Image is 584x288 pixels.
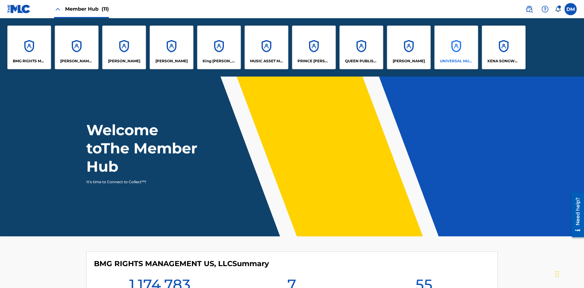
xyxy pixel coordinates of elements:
[250,58,283,64] p: MUSIC ASSET MANAGEMENT (MAM)
[54,5,61,13] img: Close
[60,58,93,64] p: CLEO SONGWRITER
[567,190,584,240] iframe: Resource Center
[555,6,561,12] div: Notifications
[393,58,425,64] p: RONALD MCTESTERSON
[539,3,551,15] div: Help
[434,26,478,69] a: AccountsUNIVERSAL MUSIC PUB GROUP
[555,265,559,283] div: Drag
[7,26,51,69] a: AccountsBMG RIGHTS MANAGEMENT US, LLC
[339,26,383,69] a: AccountsQUEEN PUBLISHA
[13,58,46,64] p: BMG RIGHTS MANAGEMENT US, LLC
[197,26,241,69] a: AccountsKing [PERSON_NAME]
[102,6,109,12] span: (11)
[55,26,99,69] a: Accounts[PERSON_NAME] SONGWRITER
[86,179,192,185] p: It's time to Connect to Collect™!
[7,5,31,13] img: MLC Logo
[541,5,549,13] img: help
[554,259,584,288] iframe: Chat Widget
[440,58,473,64] p: UNIVERSAL MUSIC PUB GROUP
[245,26,288,69] a: AccountsMUSIC ASSET MANAGEMENT (MAM)
[523,3,535,15] a: Public Search
[94,259,269,268] h4: BMG RIGHTS MANAGEMENT US, LLC
[155,58,188,64] p: EYAMA MCSINGER
[526,5,533,13] img: search
[292,26,336,69] a: AccountsPRINCE [PERSON_NAME]
[102,26,146,69] a: Accounts[PERSON_NAME]
[482,26,526,69] a: AccountsXENA SONGWRITER
[65,5,109,12] span: Member Hub
[297,58,331,64] p: PRINCE MCTESTERSON
[487,58,520,64] p: XENA SONGWRITER
[108,58,140,64] p: ELVIS COSTELLO
[150,26,193,69] a: Accounts[PERSON_NAME]
[387,26,431,69] a: Accounts[PERSON_NAME]
[345,58,378,64] p: QUEEN PUBLISHA
[203,58,236,64] p: King McTesterson
[565,3,577,15] div: User Menu
[86,121,200,176] h1: Welcome to The Member Hub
